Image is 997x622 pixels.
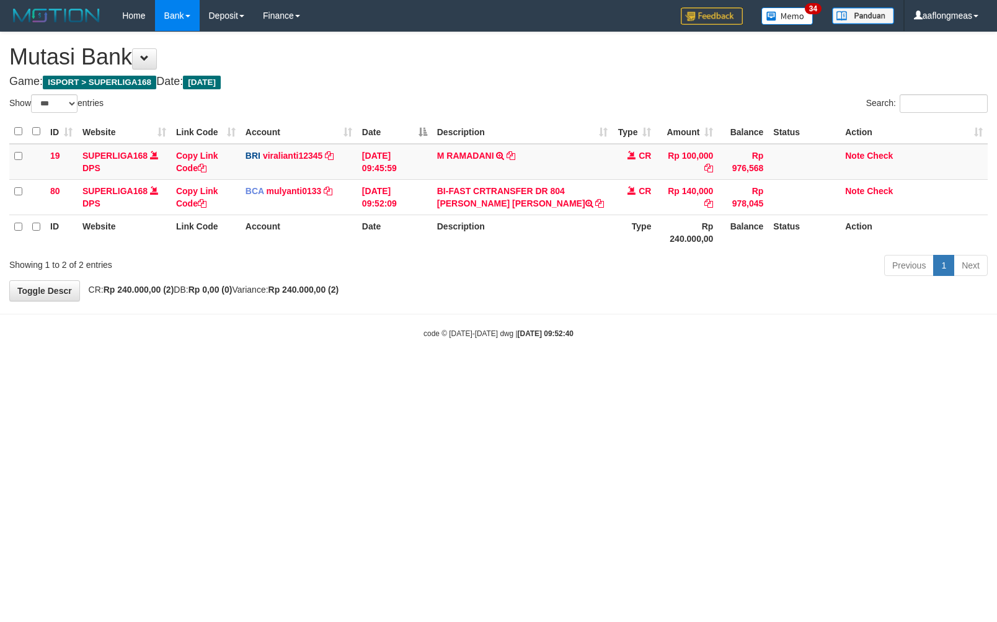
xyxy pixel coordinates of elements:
a: Copy Link Code [176,151,218,173]
img: Feedback.jpg [681,7,743,25]
a: Next [954,255,988,276]
td: Rp 100,000 [656,144,718,180]
span: CR: DB: Variance: [82,285,339,295]
td: DPS [78,144,171,180]
th: Type: activate to sort column ascending [613,120,656,144]
strong: Rp 0,00 (0) [188,285,233,295]
label: Show entries [9,94,104,113]
input: Search: [900,94,988,113]
a: Previous [884,255,934,276]
span: 19 [50,151,60,161]
img: panduan.png [832,7,894,24]
strong: Rp 240.000,00 (2) [268,285,339,295]
th: Amount: activate to sort column ascending [656,120,718,144]
a: Copy viralianti12345 to clipboard [325,151,334,161]
th: Date [357,215,432,250]
td: Rp 978,045 [718,179,768,215]
th: Balance [718,215,768,250]
h1: Mutasi Bank [9,45,988,69]
small: code © [DATE]-[DATE] dwg | [423,329,574,338]
th: Account [241,215,357,250]
a: Copy Rp 100,000 to clipboard [704,163,713,173]
th: Action: activate to sort column ascending [840,120,988,144]
a: SUPERLIGA168 [82,186,148,196]
a: Check [867,151,893,161]
td: [DATE] 09:52:09 [357,179,432,215]
th: Status [768,120,840,144]
span: ISPORT > SUPERLIGA168 [43,76,156,89]
a: Copy BI-FAST CRTRANSFER DR 804 MUHAMAD JEFRY DAVI to clipboard [595,198,604,208]
td: Rp 976,568 [718,144,768,180]
strong: Rp 240.000,00 (2) [104,285,174,295]
a: Copy Rp 140,000 to clipboard [704,198,713,208]
th: Balance [718,120,768,144]
td: BI-FAST CRTRANSFER DR 804 [PERSON_NAME] [PERSON_NAME] [432,179,613,215]
th: Website: activate to sort column ascending [78,120,171,144]
a: M RAMADANI [437,151,494,161]
th: Action [840,215,988,250]
a: Note [845,151,864,161]
th: Link Code [171,215,241,250]
select: Showentries [31,94,78,113]
span: CR [639,151,651,161]
th: Date: activate to sort column descending [357,120,432,144]
span: 34 [805,3,822,14]
strong: [DATE] 09:52:40 [518,329,574,338]
a: Check [867,186,893,196]
a: Note [845,186,864,196]
td: DPS [78,179,171,215]
span: CR [639,186,651,196]
img: Button%20Memo.svg [761,7,813,25]
td: Rp 140,000 [656,179,718,215]
div: Showing 1 to 2 of 2 entries [9,254,406,271]
a: mulyanti0133 [267,186,322,196]
th: Link Code: activate to sort column ascending [171,120,241,144]
span: BRI [246,151,260,161]
span: BCA [246,186,264,196]
a: Copy M RAMADANI to clipboard [507,151,515,161]
th: Account: activate to sort column ascending [241,120,357,144]
a: Toggle Descr [9,280,80,301]
a: viralianti12345 [263,151,323,161]
span: 80 [50,186,60,196]
a: 1 [933,255,954,276]
th: ID: activate to sort column ascending [45,120,78,144]
th: Description: activate to sort column ascending [432,120,613,144]
th: Description [432,215,613,250]
img: MOTION_logo.png [9,6,104,25]
th: ID [45,215,78,250]
a: Copy mulyanti0133 to clipboard [324,186,332,196]
th: Website [78,215,171,250]
span: [DATE] [183,76,221,89]
th: Rp 240.000,00 [656,215,718,250]
th: Status [768,215,840,250]
label: Search: [866,94,988,113]
th: Type [613,215,656,250]
a: SUPERLIGA168 [82,151,148,161]
td: [DATE] 09:45:59 [357,144,432,180]
a: Copy Link Code [176,186,218,208]
h4: Game: Date: [9,76,988,88]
